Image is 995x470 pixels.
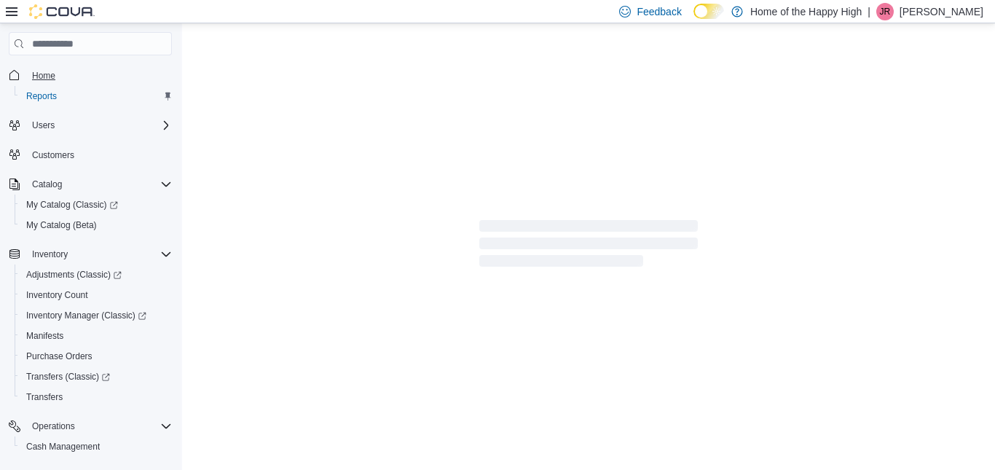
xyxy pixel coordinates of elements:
[26,176,68,193] button: Catalog
[15,367,178,387] a: Transfers (Classic)
[26,90,57,102] span: Reports
[26,269,122,281] span: Adjustments (Classic)
[26,117,172,134] span: Users
[26,310,146,321] span: Inventory Manager (Classic)
[15,326,178,346] button: Manifests
[26,418,81,435] button: Operations
[26,330,63,342] span: Manifests
[26,246,172,263] span: Inventory
[26,350,93,362] span: Purchase Orders
[26,219,97,231] span: My Catalog (Beta)
[3,64,178,85] button: Home
[20,388,68,406] a: Transfers
[15,387,178,407] button: Transfers
[20,348,172,365] span: Purchase Orders
[26,176,172,193] span: Catalog
[20,368,172,385] span: Transfers (Classic)
[20,266,172,283] span: Adjustments (Classic)
[26,391,63,403] span: Transfers
[3,115,178,136] button: Users
[20,388,172,406] span: Transfers
[20,286,94,304] a: Inventory Count
[26,289,88,301] span: Inventory Count
[26,371,110,383] span: Transfers (Classic)
[637,4,681,19] span: Feedback
[32,70,55,82] span: Home
[15,305,178,326] a: Inventory Manager (Classic)
[26,441,100,453] span: Cash Management
[20,196,172,214] span: My Catalog (Classic)
[20,196,124,214] a: My Catalog (Classic)
[20,348,98,365] a: Purchase Orders
[15,346,178,367] button: Purchase Orders
[900,3,983,20] p: [PERSON_NAME]
[3,244,178,265] button: Inventory
[15,285,178,305] button: Inventory Count
[880,3,891,20] span: JR
[20,307,172,324] span: Inventory Manager (Classic)
[32,149,74,161] span: Customers
[26,117,60,134] button: Users
[20,87,63,105] a: Reports
[20,286,172,304] span: Inventory Count
[32,420,75,432] span: Operations
[32,120,55,131] span: Users
[15,86,178,106] button: Reports
[20,438,106,455] a: Cash Management
[29,4,95,19] img: Cova
[26,199,118,211] span: My Catalog (Classic)
[32,179,62,190] span: Catalog
[32,248,68,260] span: Inventory
[20,87,172,105] span: Reports
[20,438,172,455] span: Cash Management
[20,266,127,283] a: Adjustments (Classic)
[693,4,724,19] input: Dark Mode
[26,146,172,164] span: Customers
[15,265,178,285] a: Adjustments (Classic)
[20,307,152,324] a: Inventory Manager (Classic)
[26,146,80,164] a: Customers
[15,436,178,457] button: Cash Management
[3,174,178,195] button: Catalog
[20,327,172,345] span: Manifests
[15,215,178,235] button: My Catalog (Beta)
[20,216,172,234] span: My Catalog (Beta)
[26,246,74,263] button: Inventory
[26,66,172,84] span: Home
[20,368,116,385] a: Transfers (Classic)
[876,3,894,20] div: Jazmine Rice
[868,3,870,20] p: |
[3,144,178,165] button: Customers
[20,216,103,234] a: My Catalog (Beta)
[20,327,69,345] a: Manifests
[750,3,862,20] p: Home of the Happy High
[479,223,698,270] span: Loading
[15,195,178,215] a: My Catalog (Classic)
[26,418,172,435] span: Operations
[26,67,61,85] a: Home
[3,416,178,436] button: Operations
[693,19,694,20] span: Dark Mode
